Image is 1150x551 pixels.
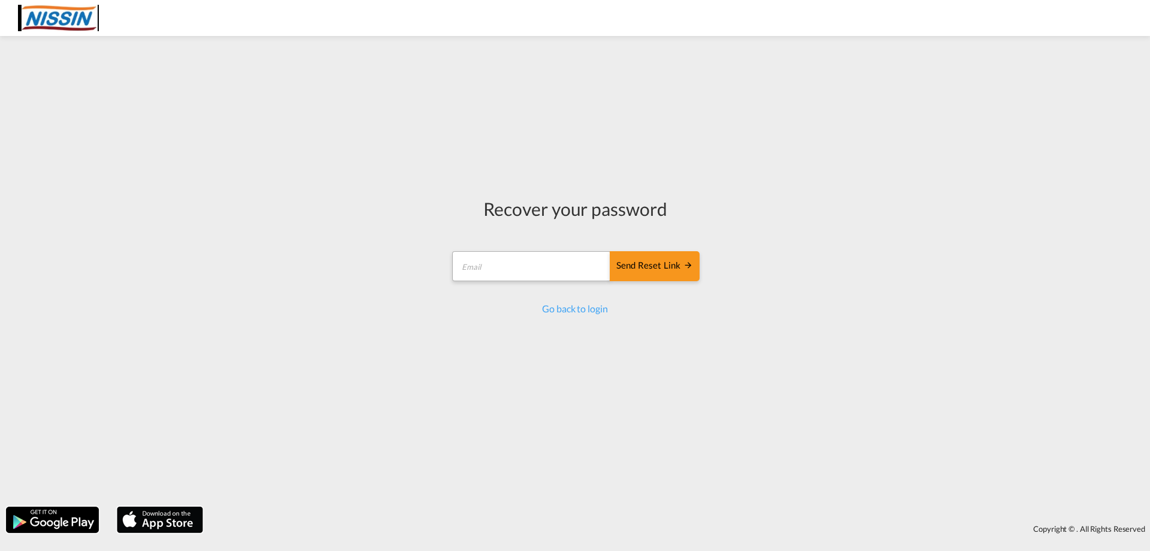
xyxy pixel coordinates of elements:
img: google.png [5,505,100,534]
img: 5e2e61202c3911f0b492a5e57588b140.jpg [18,5,99,32]
img: apple.png [116,505,204,534]
div: Recover your password [450,196,700,221]
md-icon: icon-arrow-right [683,260,693,270]
button: SEND RESET LINK [610,251,700,281]
a: Go back to login [542,303,607,314]
input: Email [452,251,611,281]
div: Send reset link [616,259,693,273]
div: Copyright © . All Rights Reserved [209,519,1150,539]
